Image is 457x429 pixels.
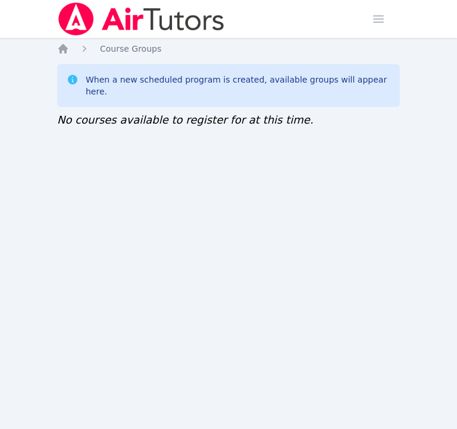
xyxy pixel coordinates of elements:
img: Air Tutors [57,2,226,36]
span: No courses available to register for at this time. [57,113,314,126]
a: Course Groups [100,43,161,55]
span: Course Groups [100,44,161,53]
div: When a new scheduled program is created, available groups will appear here. [86,74,390,97]
nav: Breadcrumb [57,43,400,55]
